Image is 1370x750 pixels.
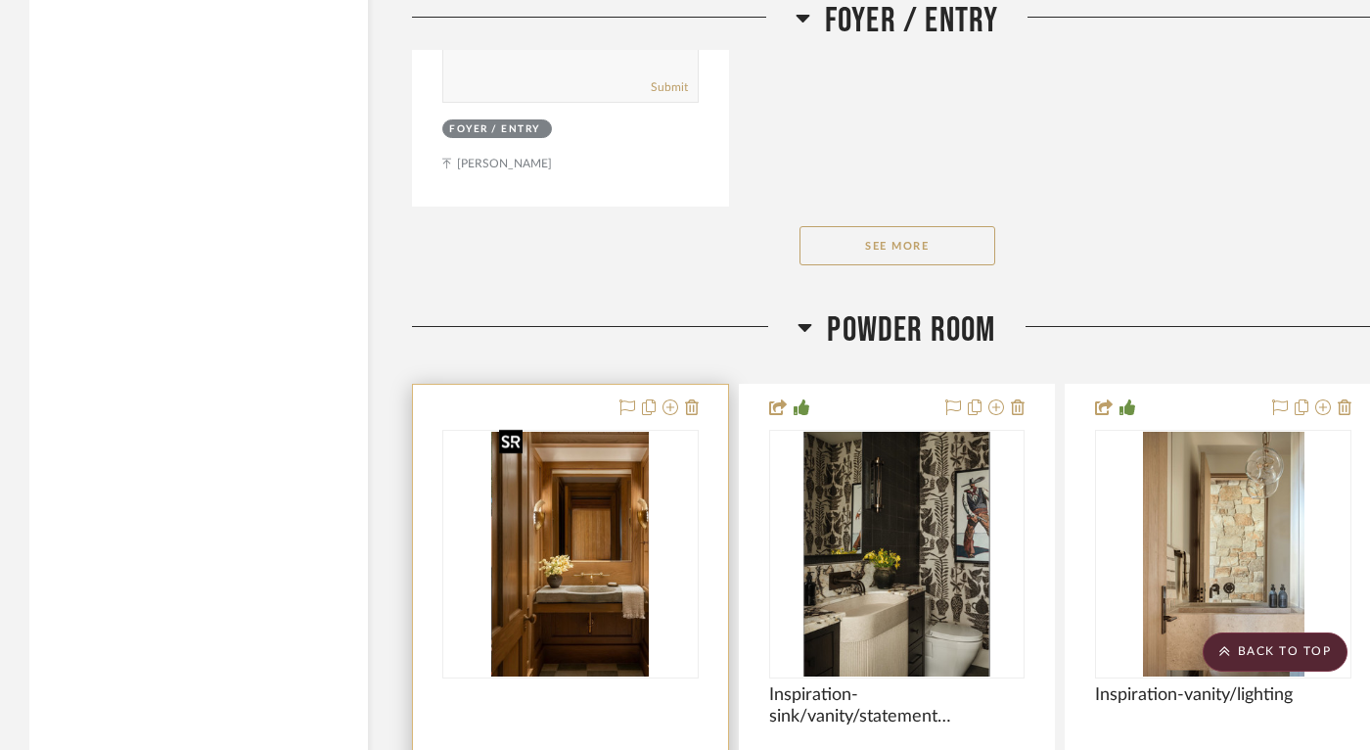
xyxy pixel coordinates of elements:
[491,432,649,677] img: null
[449,122,540,137] div: Foyer / Entry
[1096,431,1350,678] div: 0
[443,431,698,678] div: 0
[651,78,688,96] button: Submit
[1203,633,1347,672] scroll-to-top-button: BACK TO TOP
[799,226,995,265] button: See More
[770,431,1025,678] div: 0
[827,309,995,352] span: Powder Room
[1095,684,1293,706] span: Inspiration-vanity/lighting
[1143,432,1304,677] img: Inspiration-vanity/lighting
[769,684,1026,727] span: Inspiration-sink/vanity/statement wallpaper/sconces
[803,432,990,677] img: Inspiration-sink/vanity/statement wallpaper/sconces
